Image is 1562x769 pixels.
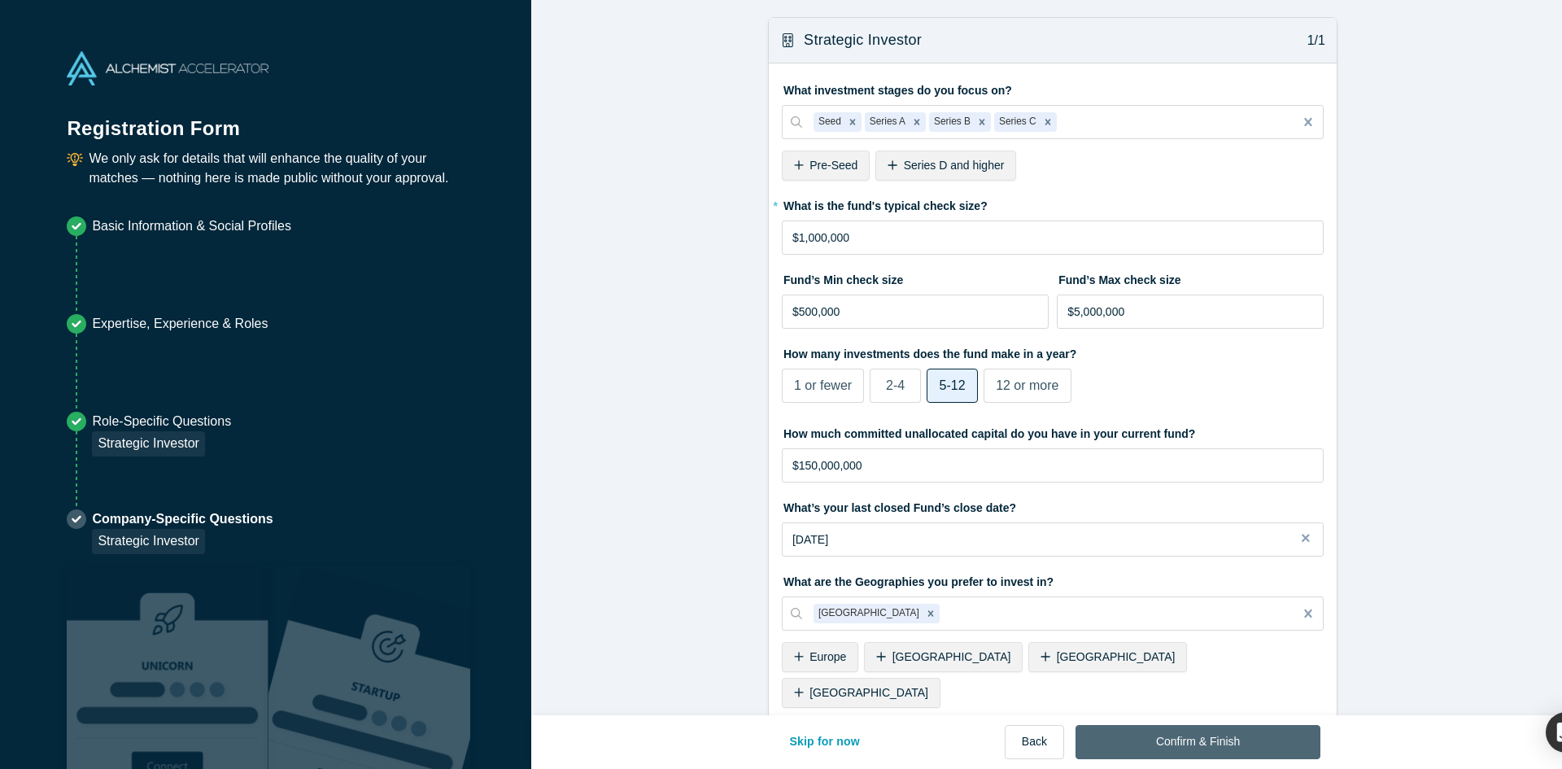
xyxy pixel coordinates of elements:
[92,431,205,457] div: Strategic Investor
[814,112,844,132] div: Seed
[1299,522,1324,557] button: Close
[772,725,877,759] button: Skip for now
[782,522,1324,557] button: [DATE]
[782,295,1049,329] input: $
[996,378,1058,392] span: 12 or more
[782,420,1324,443] label: How much committed unallocated capital do you have in your current fund?
[67,51,268,85] img: Alchemist Accelerator Logo
[1005,725,1064,759] button: Back
[89,149,464,188] p: We only ask for details that will enhance the quality of your matches — nothing here is made publ...
[92,412,231,431] p: Role-Specific Questions
[782,151,870,181] div: Pre-Seed
[782,192,1324,215] label: What is the fund's typical check size?
[844,112,862,132] div: Remove Seed
[809,159,857,172] span: Pre-Seed
[929,112,973,132] div: Series B
[892,650,1011,663] span: [GEOGRAPHIC_DATA]
[865,112,908,132] div: Series A
[804,29,922,51] h3: Strategic Investor
[782,568,1324,591] label: What are the Geographies you prefer to invest in?
[782,494,1324,517] label: What’s your last closed Fund’s close date?
[809,650,846,663] span: Europe
[92,509,273,529] p: Company-Specific Questions
[67,97,464,143] h1: Registration Form
[940,378,966,392] span: 5-12
[794,378,852,392] span: 1 or fewer
[782,221,1324,255] input: $
[782,266,1049,289] label: Fund’s Min check size
[782,340,1324,363] label: How many investments does the fund make in a year?
[792,533,828,546] span: [DATE]
[904,159,1005,172] span: Series D and higher
[1298,31,1325,50] p: 1/1
[922,604,940,623] div: Remove United States
[864,642,1023,672] div: [GEOGRAPHIC_DATA]
[782,678,940,708] div: [GEOGRAPHIC_DATA]
[908,112,926,132] div: Remove Series A
[1076,725,1320,759] button: Confirm & Finish
[875,151,1016,181] div: Series D and higher
[782,642,858,672] div: Europe
[1057,295,1324,329] input: $
[814,604,922,623] div: [GEOGRAPHIC_DATA]
[782,76,1324,99] label: What investment stages do you focus on?
[809,686,928,699] span: [GEOGRAPHIC_DATA]
[886,378,905,392] span: 2-4
[1039,112,1057,132] div: Remove Series C
[973,112,991,132] div: Remove Series B
[92,314,268,334] p: Expertise, Experience & Roles
[1057,650,1176,663] span: [GEOGRAPHIC_DATA]
[994,112,1039,132] div: Series C
[92,529,205,554] div: Strategic Investor
[92,216,291,236] p: Basic Information & Social Profiles
[1057,266,1324,289] label: Fund’s Max check size
[1028,642,1187,672] div: [GEOGRAPHIC_DATA]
